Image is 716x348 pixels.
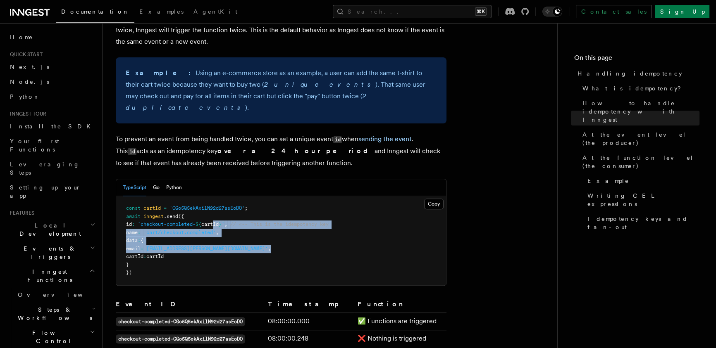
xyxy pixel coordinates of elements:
span: name [126,230,138,235]
span: 'cart/checkout.completed' [143,230,216,235]
th: Function [354,299,446,313]
span: Writing CEL expressions [587,192,699,208]
span: email [126,246,141,251]
span: // <-- This is the idempotency key [230,221,329,227]
span: Next.js [10,64,49,70]
strong: over a 24 hour period [217,147,375,155]
code: checkout-completed-CGo5Q5ekAxilN92d27asEoDO [116,334,245,343]
a: Handling idempotency [574,66,699,81]
span: , [224,221,227,227]
strong: Example: [126,69,196,77]
span: What is idempotency? [582,84,687,92]
a: Examples [134,2,189,22]
a: Install the SDK [7,119,97,134]
button: Python [166,179,182,196]
span: : [138,237,141,243]
span: { [141,237,143,243]
kbd: ⌘K [475,7,487,16]
span: cartId [201,221,219,227]
p: Using an e-commerce store as an example, a user can add the same t-shirt to their cart twice beca... [126,67,437,114]
span: Inngest Functions [7,268,89,284]
span: 'CGo5Q5ekAxilN92d27asEoDO' [169,205,245,211]
span: Inngest tour [7,111,46,117]
span: Setting up your app [10,184,81,199]
span: Documentation [61,8,129,15]
span: Steps & Workflows [14,305,92,322]
a: Next.js [7,59,97,74]
span: Examples [139,8,184,15]
button: Inngest Functions [7,264,97,287]
span: Local Development [7,221,90,238]
span: Example [587,177,629,185]
a: Your first Functions [7,134,97,157]
span: ({ [178,213,184,219]
span: How to handle idempotency with Inngest [582,99,699,124]
code: checkout-completed-CGo5Q5ekAxilN92d27asEoDO [116,317,245,326]
span: Overview [18,291,103,298]
span: : [143,253,146,259]
button: Toggle dark mode [542,7,562,17]
span: await [126,213,141,219]
button: TypeScript [123,179,146,196]
td: 08:00:00.248 [265,330,354,347]
h4: On this page [574,53,699,66]
th: Timestamp [265,299,354,313]
span: At the function level (the consumer) [582,154,699,170]
span: cartId [143,205,161,211]
span: }) [126,270,132,275]
a: Writing CEL expressions [584,188,699,211]
th: Event ID [116,299,265,313]
a: sending the event [358,135,412,143]
span: [EMAIL_ADDRESS][PERSON_NAME][DOMAIN_NAME]' [146,246,268,251]
span: Your first Functions [10,138,59,153]
a: What is idempotency? [579,81,699,96]
span: data [126,237,138,243]
span: Handling idempotency [578,69,682,78]
a: At the event level (the producer) [579,127,699,150]
span: Features [7,210,34,216]
code: id [333,136,342,143]
a: Contact sales [576,5,652,18]
span: ${ [196,221,201,227]
span: = [164,205,167,211]
button: Go [153,179,160,196]
a: Leveraging Steps [7,157,97,180]
span: AgentKit [193,8,237,15]
span: id [126,221,132,227]
span: : [141,246,143,251]
span: } [219,221,222,227]
span: : [132,221,135,227]
span: } [126,262,129,268]
em: 2 unique events [264,80,375,88]
span: ` [222,221,224,227]
span: Install the SDK [10,123,95,130]
a: Home [7,30,97,45]
span: const [126,205,141,211]
a: Python [7,89,97,104]
a: AgentKit [189,2,242,22]
span: Leveraging Steps [10,161,80,176]
span: inngest [143,213,164,219]
span: Flow Control [14,329,90,345]
span: , [216,230,219,235]
td: ✅ Functions are triggered [354,312,446,330]
span: ; [245,205,248,211]
span: : [138,230,141,235]
a: How to handle idempotency with Inngest [579,96,699,127]
span: Node.js [10,78,49,85]
a: At the function level (the consumer) [579,150,699,173]
a: Setting up your app [7,180,97,203]
p: To prevent an event from being handled twice, you can set a unique event when . This acts as an i... [116,133,446,169]
button: Local Development [7,218,97,241]
button: Steps & Workflows [14,302,97,325]
a: Sign Up [655,5,709,18]
span: , [268,246,271,251]
span: cartId [126,253,143,259]
td: 08:00:00.000 [265,312,354,330]
span: Home [10,33,33,41]
button: Search...⌘K [333,5,492,18]
code: id [128,148,136,155]
button: Events & Triggers [7,241,97,264]
a: Example [584,173,699,188]
button: Copy [424,199,444,209]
